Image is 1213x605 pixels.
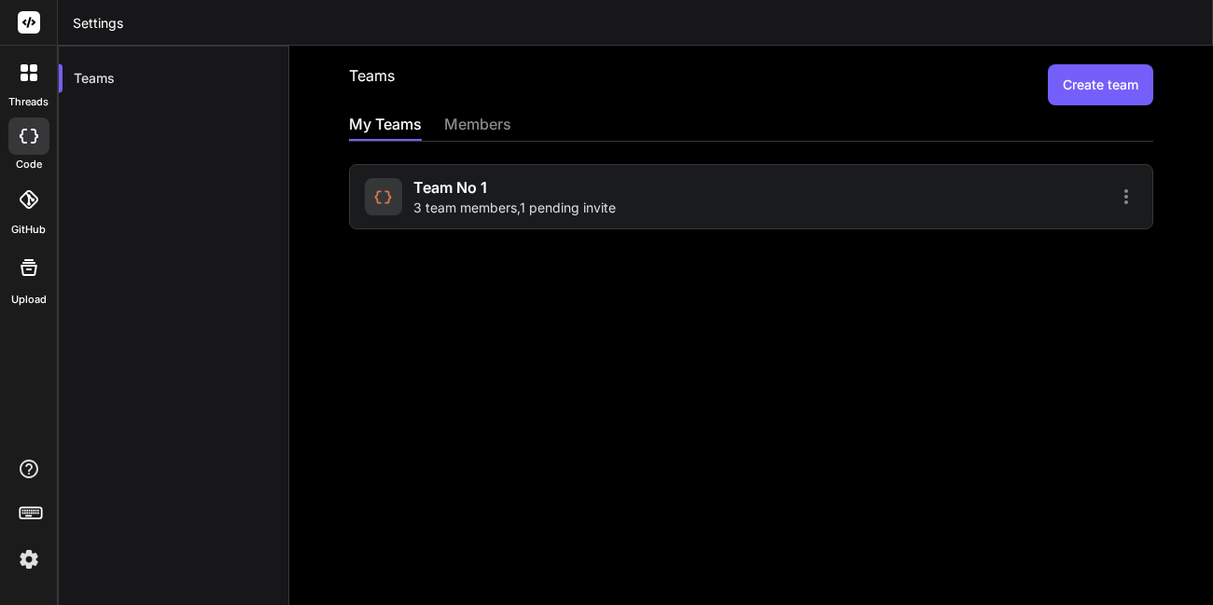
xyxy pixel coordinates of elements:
[13,543,45,575] img: settings
[413,176,487,199] span: Team No 1
[349,113,422,139] div: My Teams
[349,64,395,105] h2: Teams
[11,292,47,308] label: Upload
[8,94,49,110] label: threads
[59,58,288,99] div: Teams
[444,113,511,139] div: members
[1048,64,1153,105] button: Create team
[413,199,616,217] span: 3 team members , 1 pending invite
[11,222,46,238] label: GitHub
[16,157,42,172] label: code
